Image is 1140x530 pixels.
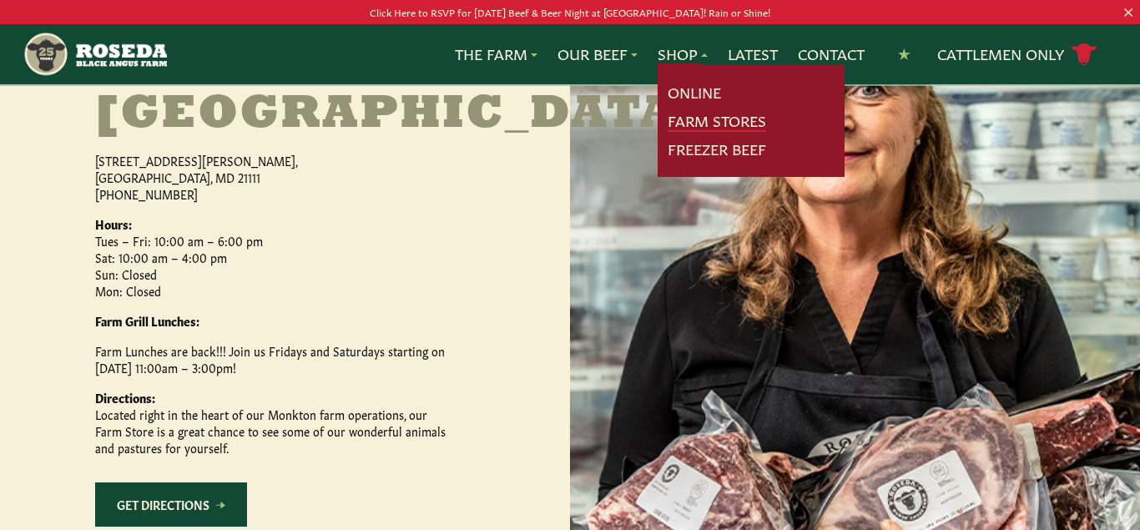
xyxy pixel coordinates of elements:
a: The Farm [455,43,537,65]
a: Get Directions [95,482,247,527]
a: Freezer Beef [668,139,766,160]
strong: Farm Grill Lunches: [95,312,199,329]
a: Our Beef [557,43,638,65]
p: Tues – Fri: 10:00 am – 6:00 pm Sat: 10:00 am – 4:00 pm Sun: Closed Mon: Closed [95,215,446,299]
a: Latest [728,43,778,65]
a: Online [668,82,721,103]
a: Cattlemen Only [937,40,1097,69]
nav: Main Navigation [23,24,1117,84]
p: Click Here to RSVP for [DATE] Beef & Beer Night at [GEOGRAPHIC_DATA]! Rain or Shine! [57,3,1082,21]
p: Farm Lunches are back!!! Join us Fridays and Saturdays starting on [DATE] 11:00am – 3:00pm! [95,342,446,376]
strong: Directions: [95,389,155,406]
h2: [GEOGRAPHIC_DATA] [95,92,475,139]
p: [STREET_ADDRESS][PERSON_NAME], [GEOGRAPHIC_DATA], MD 21111 [PHONE_NUMBER] [95,152,446,202]
strong: Hours: [95,215,132,232]
p: Located right in the heart of our Monkton farm operations, our Farm Store is a great chance to se... [95,389,446,456]
a: Farm Stores [668,110,766,132]
a: Contact [798,43,865,65]
a: Shop [658,43,708,65]
img: https://roseda.com/wp-content/uploads/2021/05/roseda-25-header.png [23,31,167,78]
